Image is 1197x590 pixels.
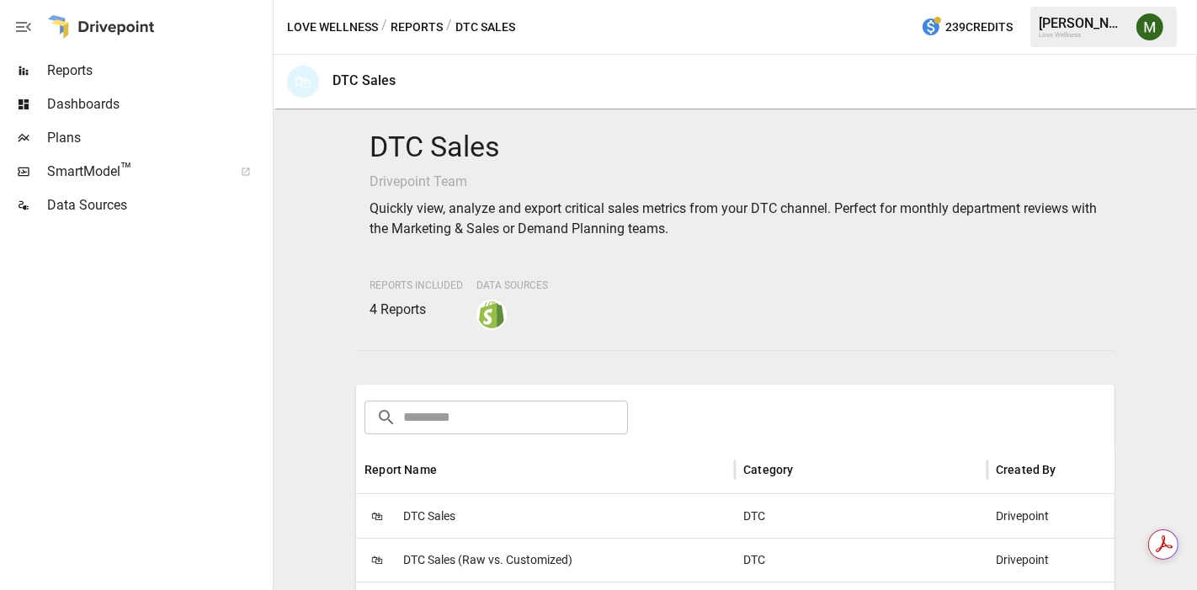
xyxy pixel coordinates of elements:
[370,199,1101,239] p: Quickly view, analyze and export critical sales metrics from your DTC channel. Perfect for monthl...
[370,300,463,320] p: 4 Reports
[47,128,269,148] span: Plans
[478,301,505,328] img: shopify
[47,61,269,81] span: Reports
[287,66,319,98] div: 🛍
[476,279,548,291] span: Data Sources
[47,162,222,182] span: SmartModel
[403,539,572,582] span: DTC Sales (Raw vs. Customized)
[1058,458,1082,481] button: Sort
[735,538,987,582] div: DTC
[1039,31,1126,39] div: Love Wellness
[381,17,387,38] div: /
[446,17,452,38] div: /
[735,494,987,538] div: DTC
[287,17,378,38] button: Love Wellness
[439,458,462,481] button: Sort
[743,463,793,476] div: Category
[996,463,1056,476] div: Created By
[332,72,396,88] div: DTC Sales
[364,547,390,572] span: 🛍
[1126,3,1173,50] button: Meredith Lacasse
[914,12,1019,43] button: 239Credits
[120,159,132,180] span: ™
[47,195,269,215] span: Data Sources
[47,94,269,114] span: Dashboards
[391,17,443,38] button: Reports
[370,172,1101,192] p: Drivepoint Team
[403,495,455,538] span: DTC Sales
[370,130,1101,165] h4: DTC Sales
[364,503,390,529] span: 🛍
[1136,13,1163,40] img: Meredith Lacasse
[795,458,818,481] button: Sort
[945,17,1013,38] span: 239 Credits
[364,463,437,476] div: Report Name
[1039,15,1126,31] div: [PERSON_NAME]
[370,279,463,291] span: Reports Included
